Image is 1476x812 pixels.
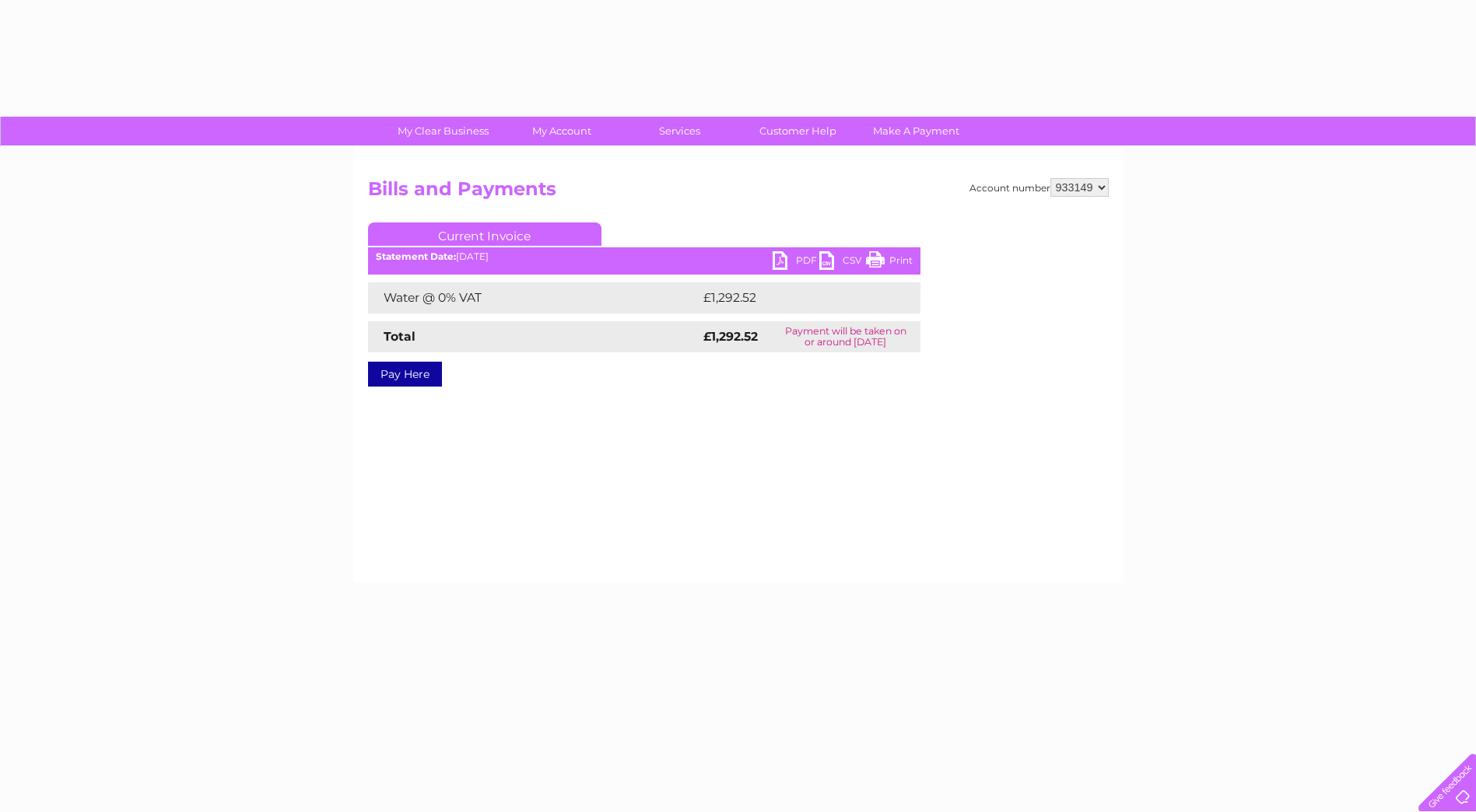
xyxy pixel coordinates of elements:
[497,117,626,145] a: My Account
[703,329,758,344] strong: £1,292.52
[819,251,866,274] a: CSV
[852,117,980,145] a: Make A Payment
[771,321,920,352] td: Payment will be taken on or around [DATE]
[379,117,507,145] a: My Clear Business
[368,178,1109,208] h2: Bills and Payments
[368,362,442,387] a: Pay Here
[773,251,819,274] a: PDF
[866,251,913,274] a: Print
[699,282,896,313] td: £1,292.52
[615,117,744,145] a: Services
[734,117,862,145] a: Customer Help
[368,282,699,313] td: Water @ 0% VAT
[384,329,415,344] strong: Total
[969,178,1109,197] div: Account number
[376,250,456,262] b: Statement Date:
[368,251,920,262] div: [DATE]
[368,222,601,246] a: Current Invoice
